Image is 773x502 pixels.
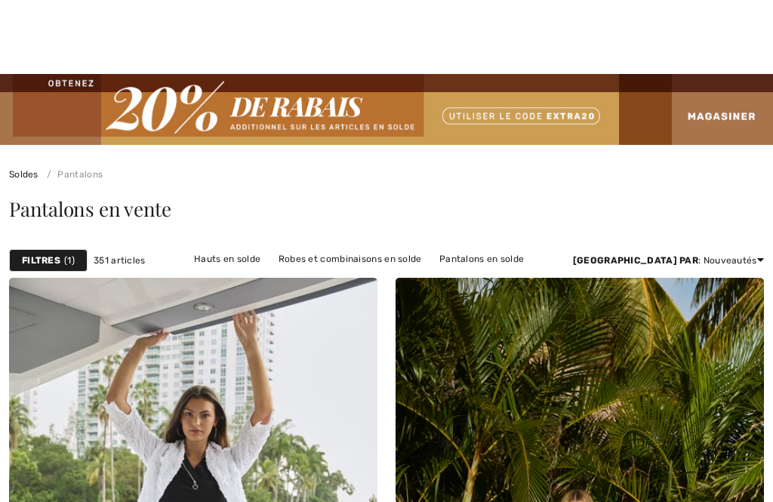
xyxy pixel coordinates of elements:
[573,254,764,267] div: : Nouveautés
[94,254,146,267] span: 351 articles
[271,249,430,269] a: Robes et combinaisons en solde
[9,196,171,222] span: Pantalons en vente
[64,254,75,267] span: 1
[186,249,268,269] a: Hauts en solde
[182,269,317,288] a: Pulls et cardigans en solde
[432,249,531,269] a: Pantalons en solde
[573,255,698,266] strong: [GEOGRAPHIC_DATA] par
[22,254,60,267] strong: Filtres
[41,169,103,180] a: Pantalons
[454,269,536,288] a: Jupes en solde
[9,169,38,180] a: Soldes
[319,269,451,288] a: Vestes et blazers en solde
